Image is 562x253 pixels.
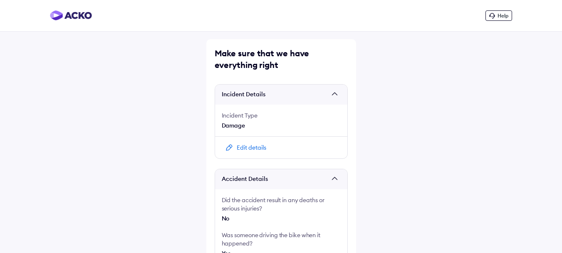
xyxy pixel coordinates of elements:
[222,90,328,99] span: Incident Details
[222,231,341,248] div: Was someone driving the bike when it happened?
[222,121,341,130] div: Damage
[222,111,341,120] div: Incident Type
[50,10,92,20] img: horizontal-gradient.png
[237,143,266,152] div: Edit details
[215,48,348,71] div: Make sure that we have everything right
[222,214,341,223] div: No
[222,196,341,213] div: Did the accident result in any deaths or serious injuries?
[498,13,508,19] span: Help
[222,175,328,183] span: Accident Details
